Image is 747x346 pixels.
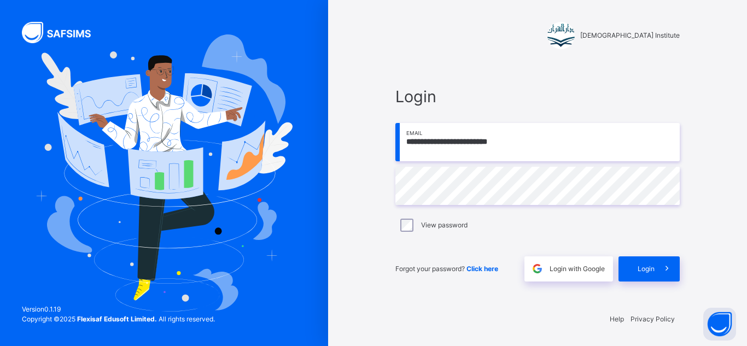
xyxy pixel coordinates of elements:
[22,304,215,314] span: Version 0.1.19
[580,31,680,40] span: [DEMOGRAPHIC_DATA] Institute
[610,315,624,323] a: Help
[77,315,157,323] strong: Flexisaf Edusoft Limited.
[36,34,293,311] img: Hero Image
[395,265,498,273] span: Forgot your password?
[531,262,544,275] img: google.396cfc9801f0270233282035f929180a.svg
[703,308,736,341] button: Open asap
[638,264,655,274] span: Login
[22,315,215,323] span: Copyright © 2025 All rights reserved.
[631,315,675,323] a: Privacy Policy
[550,264,605,274] span: Login with Google
[395,85,680,108] span: Login
[466,265,498,273] a: Click here
[22,22,104,43] img: SAFSIMS Logo
[421,220,468,230] label: View password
